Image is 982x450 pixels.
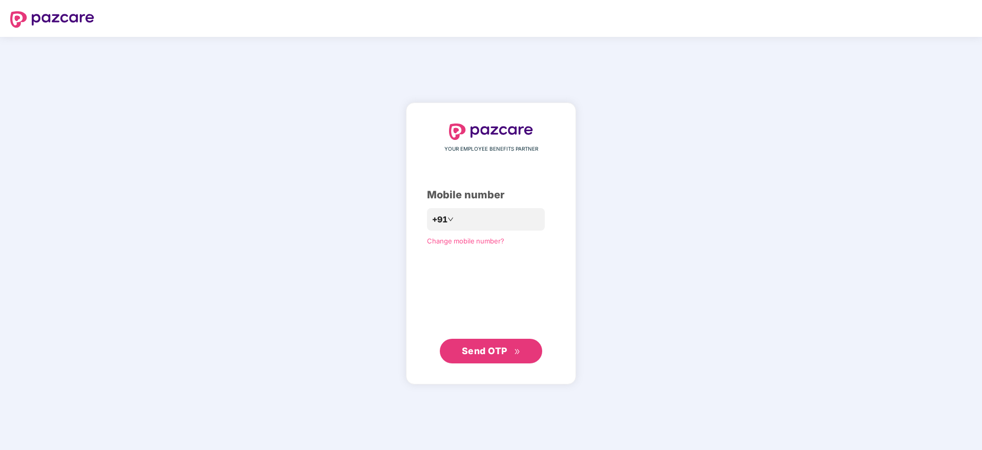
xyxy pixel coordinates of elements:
[449,124,533,140] img: logo
[462,345,507,356] span: Send OTP
[10,11,94,28] img: logo
[444,145,538,153] span: YOUR EMPLOYEE BENEFITS PARTNER
[514,349,521,355] span: double-right
[427,187,555,203] div: Mobile number
[447,216,454,222] span: down
[427,237,504,245] a: Change mobile number?
[432,213,447,226] span: +91
[440,339,542,363] button: Send OTPdouble-right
